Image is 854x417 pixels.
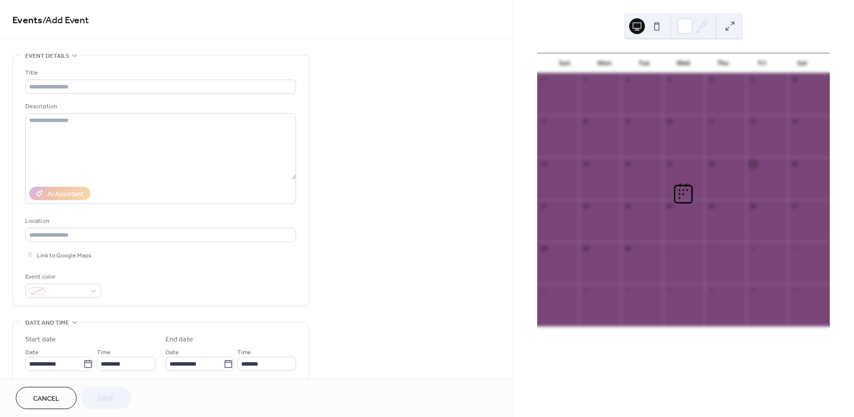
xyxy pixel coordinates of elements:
div: 3 [666,76,673,83]
div: 9 [707,287,715,294]
span: / Add Event [43,11,89,30]
div: 16 [624,160,631,167]
div: 17 [666,160,673,167]
div: 5 [540,287,548,294]
div: 13 [791,118,798,125]
div: Sun [545,53,585,73]
span: Date [166,347,179,358]
a: Events [12,11,43,30]
div: 1 [582,76,589,83]
div: 10 [749,287,757,294]
div: Tue [624,53,664,73]
div: 20 [791,160,798,167]
div: 26 [749,203,757,210]
div: Sat [782,53,822,73]
div: Fri [743,53,782,73]
div: 15 [582,160,589,167]
span: Time [97,347,111,358]
div: 11 [791,287,798,294]
div: 8 [666,287,673,294]
span: Date [25,347,39,358]
div: 25 [707,203,715,210]
div: 6 [791,76,798,83]
div: 14 [540,160,548,167]
div: 23 [624,203,631,210]
div: Wed [664,53,703,73]
div: Mon [585,53,624,73]
span: Date and time [25,318,69,328]
div: 12 [749,118,757,125]
div: 22 [582,203,589,210]
div: 28 [540,245,548,252]
div: End date [166,334,193,345]
div: Location [25,216,294,226]
div: Thu [703,53,743,73]
div: Event color [25,272,99,282]
div: 30 [624,245,631,252]
div: 1 [666,245,673,252]
div: 29 [582,245,589,252]
div: 31 [540,76,548,83]
div: Description [25,101,294,112]
div: 6 [582,287,589,294]
div: 2 [707,245,715,252]
div: 27 [791,203,798,210]
span: Time [237,347,251,358]
div: Start date [25,334,56,345]
div: 19 [749,160,757,167]
div: 11 [707,118,715,125]
div: 4 [791,245,798,252]
span: Cancel [33,394,59,404]
button: Cancel [16,387,77,409]
div: 21 [540,203,548,210]
div: 3 [749,245,757,252]
div: 4 [707,76,715,83]
div: 2 [624,76,631,83]
span: Event details [25,51,69,61]
div: 10 [666,118,673,125]
div: 8 [582,118,589,125]
div: 9 [624,118,631,125]
div: 7 [540,118,548,125]
span: Link to Google Maps [37,250,91,261]
div: 18 [707,160,715,167]
div: 7 [624,287,631,294]
div: Title [25,68,294,78]
div: 5 [749,76,757,83]
div: 24 [666,203,673,210]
